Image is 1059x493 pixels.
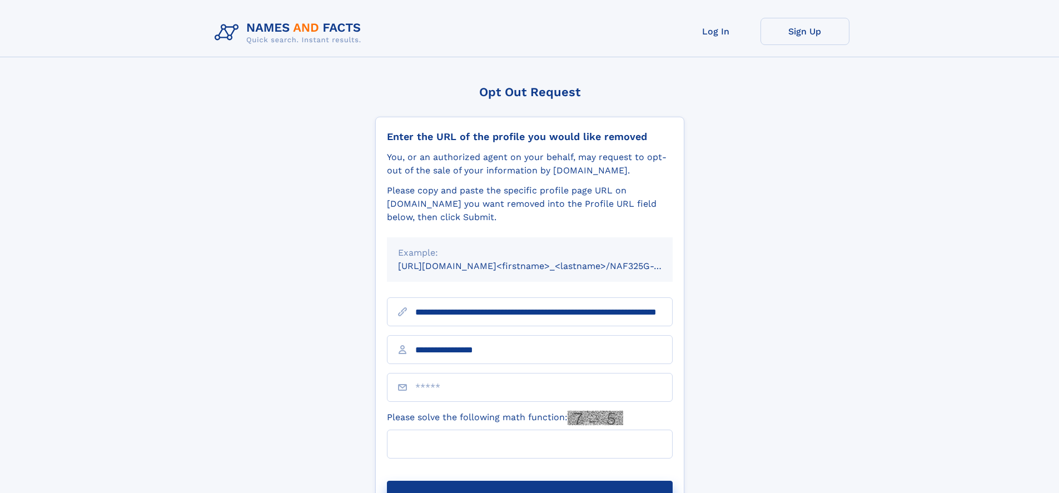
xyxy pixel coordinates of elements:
[760,18,849,45] a: Sign Up
[387,151,673,177] div: You, or an authorized agent on your behalf, may request to opt-out of the sale of your informatio...
[210,18,370,48] img: Logo Names and Facts
[387,131,673,143] div: Enter the URL of the profile you would like removed
[375,85,684,99] div: Opt Out Request
[387,411,623,425] label: Please solve the following math function:
[398,261,694,271] small: [URL][DOMAIN_NAME]<firstname>_<lastname>/NAF325G-xxxxxxxx
[672,18,760,45] a: Log In
[387,184,673,224] div: Please copy and paste the specific profile page URL on [DOMAIN_NAME] you want removed into the Pr...
[398,246,662,260] div: Example:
